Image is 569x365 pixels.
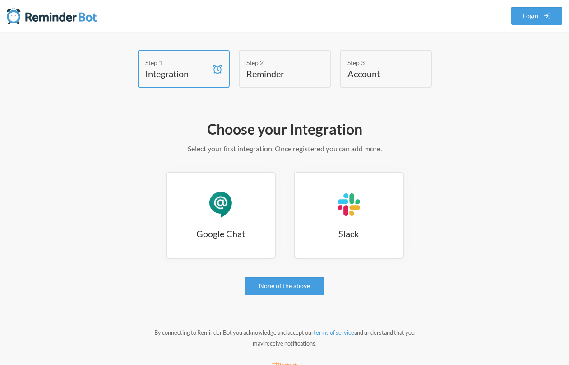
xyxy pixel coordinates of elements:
div: Step 1 [145,58,208,67]
h4: Integration [145,67,208,80]
small: By connecting to Reminder Bot you acknowledge and accept our and understand that you may receive ... [154,329,415,347]
h4: Account [347,67,411,80]
a: terms of service [314,329,354,336]
a: Login [511,7,563,25]
h4: Reminder [246,67,310,80]
img: Reminder Bot [7,7,97,25]
h3: Slack [295,227,403,240]
div: Step 2 [246,58,310,67]
h3: Google Chat [167,227,275,240]
h2: Choose your Integration [27,120,542,139]
div: Step 3 [347,58,411,67]
a: None of the above [245,277,324,295]
p: Select your first integration. Once registered you can add more. [27,143,542,154]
